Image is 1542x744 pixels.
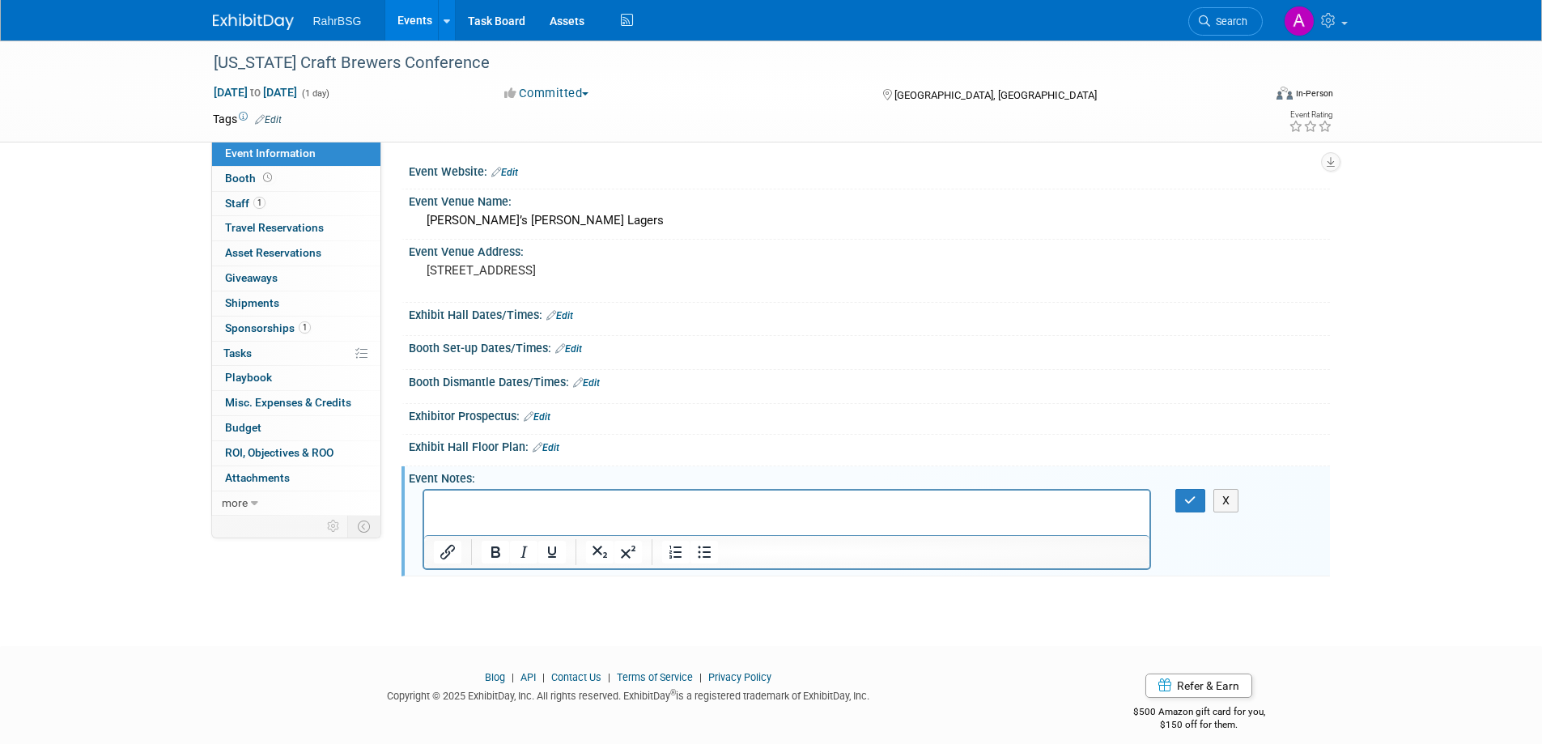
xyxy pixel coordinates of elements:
[225,446,333,459] span: ROI, Objectives & ROO
[409,466,1330,487] div: Event Notes:
[491,167,518,178] a: Edit
[212,216,380,240] a: Travel Reservations
[212,142,380,166] a: Event Information
[213,685,1045,704] div: Copyright © 2025 ExhibitDay, Inc. All rights reserved. ExhibitDay is a registered trademark of Ex...
[690,541,718,563] button: Bullet list
[1210,15,1247,28] span: Search
[212,491,380,516] a: more
[313,15,362,28] span: RahrBSG
[708,671,771,683] a: Privacy Policy
[223,346,252,359] span: Tasks
[1284,6,1315,36] img: Anna-Lisa Brewer
[213,85,298,100] span: [DATE] [DATE]
[212,291,380,316] a: Shipments
[225,321,311,334] span: Sponsorships
[225,271,278,284] span: Giveaways
[299,321,311,334] span: 1
[662,541,690,563] button: Numbered list
[538,541,566,563] button: Underline
[225,197,265,210] span: Staff
[208,49,1238,78] div: [US_STATE] Craft Brewers Conference
[424,491,1150,535] iframe: Rich Text Area
[421,208,1318,233] div: [PERSON_NAME]’s [PERSON_NAME] Lagers
[409,189,1330,210] div: Event Venue Name:
[551,671,601,683] a: Contact Us
[225,221,324,234] span: Travel Reservations
[225,471,290,484] span: Attachments
[1295,87,1333,100] div: In-Person
[520,671,536,683] a: API
[212,342,380,366] a: Tasks
[260,172,275,184] span: Booth not reserved yet
[1289,111,1332,119] div: Event Rating
[695,671,706,683] span: |
[347,516,380,537] td: Toggle Event Tabs
[409,435,1330,456] div: Exhibit Hall Floor Plan:
[225,296,279,309] span: Shipments
[212,391,380,415] a: Misc. Expenses & Credits
[533,442,559,453] a: Edit
[524,411,550,423] a: Edit
[222,496,248,509] span: more
[409,336,1330,357] div: Booth Set-up Dates/Times:
[212,266,380,291] a: Giveaways
[212,167,380,191] a: Booth
[409,159,1330,181] div: Event Website:
[320,516,348,537] td: Personalize Event Tab Strip
[212,466,380,491] a: Attachments
[213,14,294,30] img: ExhibitDay
[409,404,1330,425] div: Exhibitor Prospectus:
[300,88,329,99] span: (1 day)
[614,541,642,563] button: Superscript
[225,246,321,259] span: Asset Reservations
[1068,695,1330,732] div: $500 Amazon gift card for you,
[212,317,380,341] a: Sponsorships1
[1213,489,1239,512] button: X
[508,671,518,683] span: |
[485,671,505,683] a: Blog
[1068,718,1330,732] div: $150 off for them.
[212,192,380,216] a: Staff1
[546,310,573,321] a: Edit
[482,541,509,563] button: Bold
[427,263,775,278] pre: [STREET_ADDRESS]
[510,541,537,563] button: Italic
[586,541,614,563] button: Subscript
[617,671,693,683] a: Terms of Service
[1145,674,1252,698] a: Refer & Earn
[225,147,316,159] span: Event Information
[213,111,282,127] td: Tags
[538,671,549,683] span: |
[212,416,380,440] a: Budget
[434,541,461,563] button: Insert/edit link
[1277,87,1293,100] img: Format-Inperson.png
[225,371,272,384] span: Playbook
[212,241,380,266] a: Asset Reservations
[409,240,1330,260] div: Event Venue Address:
[255,114,282,125] a: Edit
[1188,7,1263,36] a: Search
[670,688,676,697] sup: ®
[604,671,614,683] span: |
[225,396,351,409] span: Misc. Expenses & Credits
[555,343,582,355] a: Edit
[212,441,380,466] a: ROI, Objectives & ROO
[225,421,261,434] span: Budget
[1167,84,1334,108] div: Event Format
[409,370,1330,391] div: Booth Dismantle Dates/Times:
[573,377,600,389] a: Edit
[499,85,595,102] button: Committed
[248,86,263,99] span: to
[212,366,380,390] a: Playbook
[225,172,275,185] span: Booth
[409,303,1330,324] div: Exhibit Hall Dates/Times:
[894,89,1097,101] span: [GEOGRAPHIC_DATA], [GEOGRAPHIC_DATA]
[253,197,265,209] span: 1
